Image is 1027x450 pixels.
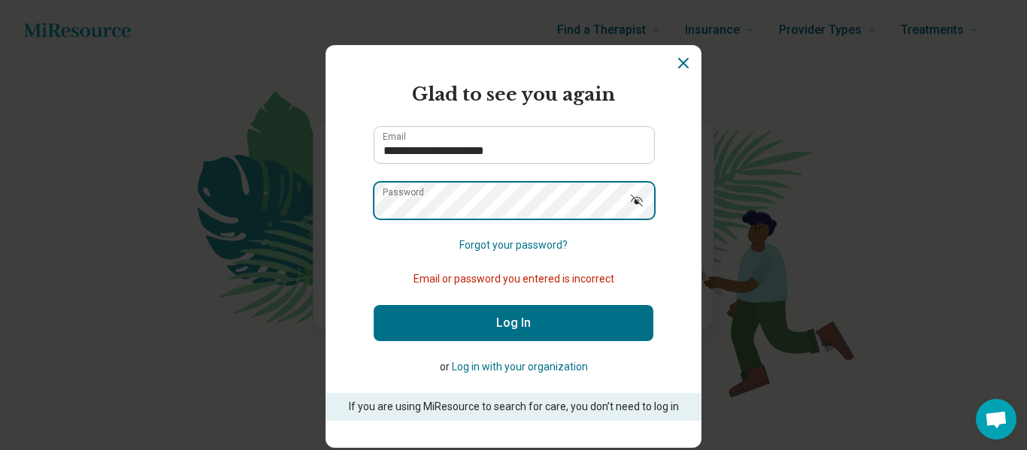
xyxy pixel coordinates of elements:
section: Login Dialog [326,45,701,448]
button: Log In [374,305,653,341]
p: or [374,359,653,375]
button: Log in with your organization [452,359,588,375]
label: Password [383,188,424,197]
button: Dismiss [674,54,692,72]
h2: Glad to see you again [374,81,653,108]
p: If you are using MiResource to search for care, you don’t need to log in [347,399,680,415]
button: Forgot your password? [459,237,568,253]
button: Show password [620,182,653,218]
label: Email [383,132,406,141]
p: Email or password you entered is incorrect [374,271,653,287]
